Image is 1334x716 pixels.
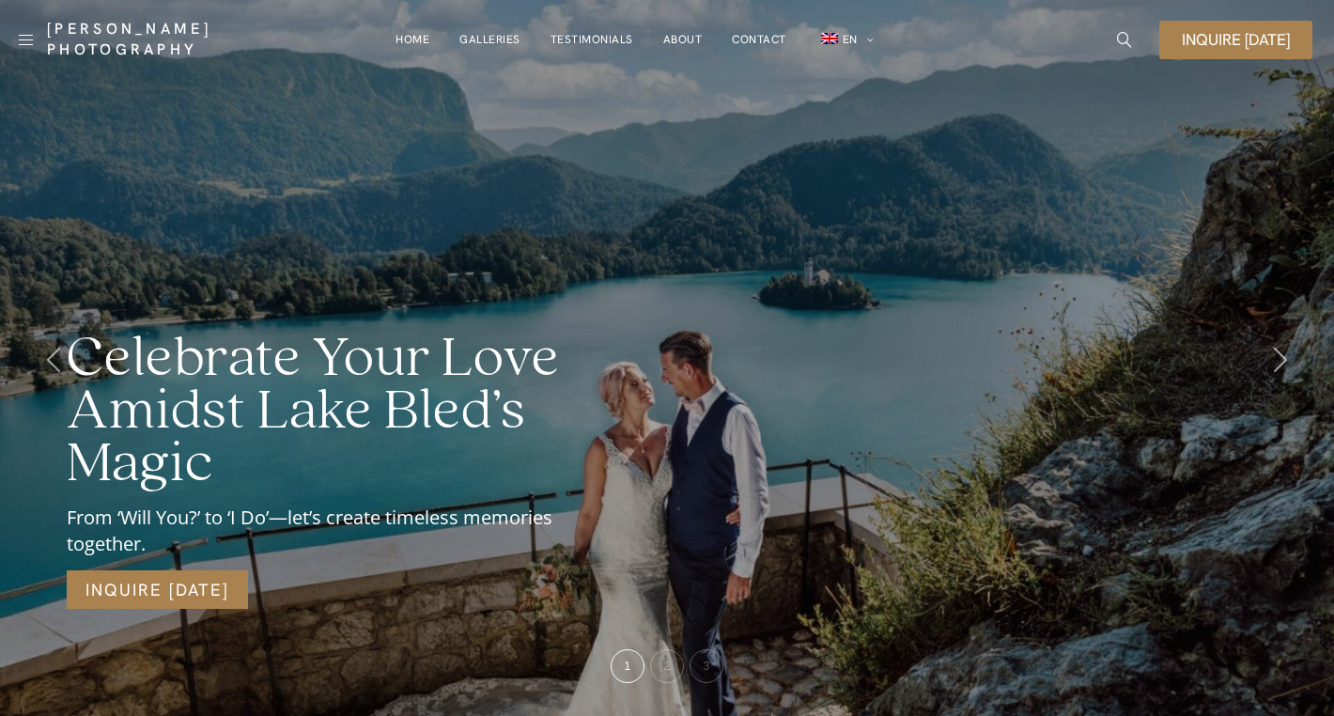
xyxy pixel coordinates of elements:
[1159,21,1312,59] a: Inquire [DATE]
[821,33,838,44] img: EN
[663,660,670,673] span: 2
[67,505,574,557] div: From ‘Will You?’ to ‘I Do’—let’s create timeless memories together.
[663,21,703,58] a: About
[67,570,248,609] a: Inquire [DATE]
[703,660,709,673] span: 3
[1182,32,1290,48] span: Inquire [DATE]
[47,19,263,60] a: [PERSON_NAME] Photography
[624,660,630,673] span: 1
[396,21,429,58] a: Home
[459,21,520,58] a: Galleries
[551,21,633,58] a: Testimonials
[67,334,574,490] h2: Celebrate Your Love Amidst Lake Bled’s Magic
[816,21,874,59] a: en_GBEN
[843,32,858,47] span: EN
[732,21,786,58] a: Contact
[1108,23,1141,56] a: icon-magnifying-glass34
